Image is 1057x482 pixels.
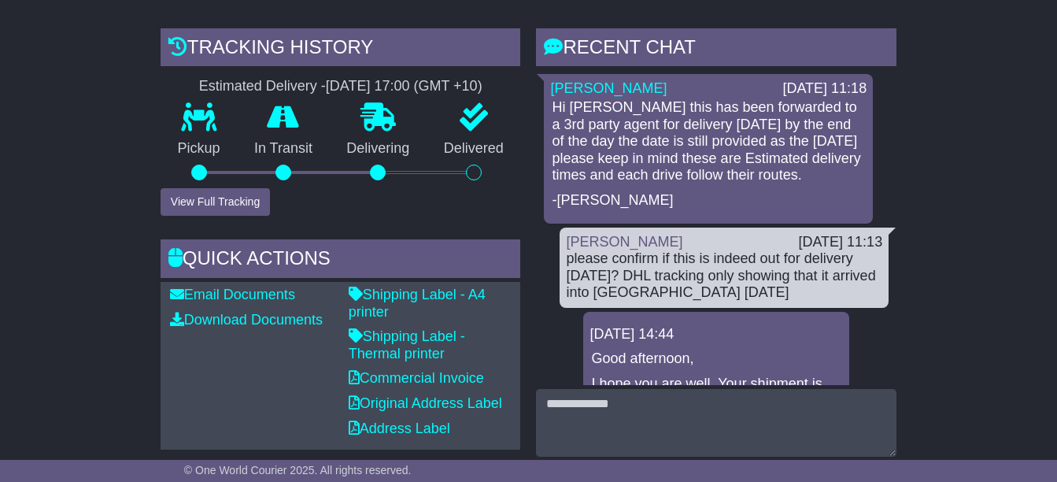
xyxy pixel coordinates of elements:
[566,250,882,302] div: please confirm if this is indeed out for delivery [DATE]? DHL tracking only showing that it arriv...
[170,312,323,328] a: Download Documents
[427,140,520,158] p: Delivered
[161,239,521,282] div: Quick Actions
[170,287,295,302] a: Email Documents
[589,326,843,343] div: [DATE] 14:44
[536,28,896,71] div: RECENT CHAT
[550,80,667,96] a: [PERSON_NAME]
[184,464,412,476] span: © One World Courier 2025. All rights reserved.
[591,350,841,368] p: Good afternoon,
[552,99,865,184] p: Hi [PERSON_NAME] this has been forwarded to a 3rd party agent for delivery [DATE] by the end of t...
[552,192,865,209] p: -[PERSON_NAME]
[161,188,270,216] button: View Full Tracking
[566,234,682,250] a: [PERSON_NAME]
[161,28,521,71] div: Tracking history
[330,140,427,158] p: Delivering
[326,78,482,95] div: [DATE] 17:00 (GMT +10)
[237,140,329,158] p: In Transit
[349,370,484,386] a: Commercial Invoice
[349,287,486,320] a: Shipping Label - A4 printer
[798,234,882,251] div: [DATE] 11:13
[591,376,841,461] p: I hope you are well. Your shipment is currently being processed in [GEOGRAPHIC_DATA] and the ETA ...
[161,78,521,95] div: Estimated Delivery -
[349,395,502,411] a: Original Address Label
[349,421,450,436] a: Address Label
[782,80,867,98] div: [DATE] 11:18
[161,140,237,158] p: Pickup
[349,328,465,361] a: Shipping Label - Thermal printer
